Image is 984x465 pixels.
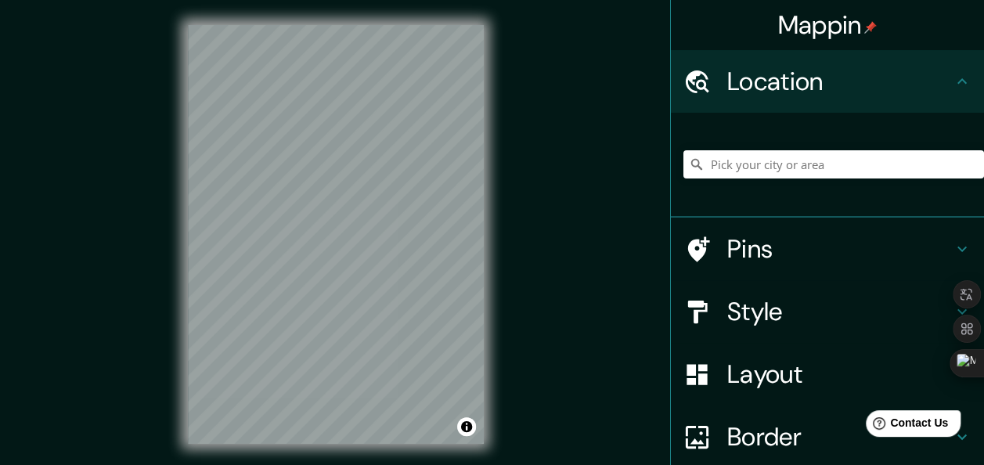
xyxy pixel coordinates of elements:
[727,66,953,97] h4: Location
[671,343,984,406] div: Layout
[457,417,476,436] button: Toggle attribution
[671,50,984,113] div: Location
[778,9,878,41] h4: Mappin
[727,233,953,265] h4: Pins
[671,218,984,280] div: Pins
[727,359,953,390] h4: Layout
[671,280,984,343] div: Style
[727,296,953,327] h4: Style
[845,404,967,448] iframe: Help widget launcher
[188,25,484,444] canvas: Map
[683,150,984,178] input: Pick your city or area
[727,421,953,452] h4: Border
[864,21,877,34] img: pin-icon.png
